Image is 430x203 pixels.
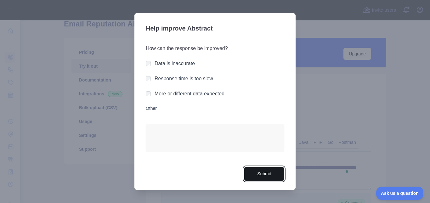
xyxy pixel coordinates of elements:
[244,167,284,181] button: Submit
[146,45,284,52] h3: How can the response be improved?
[155,91,224,96] label: More or different data expected
[155,61,195,66] label: Data is inaccurate
[146,21,284,37] h3: Help improve Abstract
[376,187,424,200] iframe: To enrich screen reader interactions, please activate Accessibility in Grammarly extension settings
[155,76,213,81] label: Response time is too slow
[146,105,284,111] label: Other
